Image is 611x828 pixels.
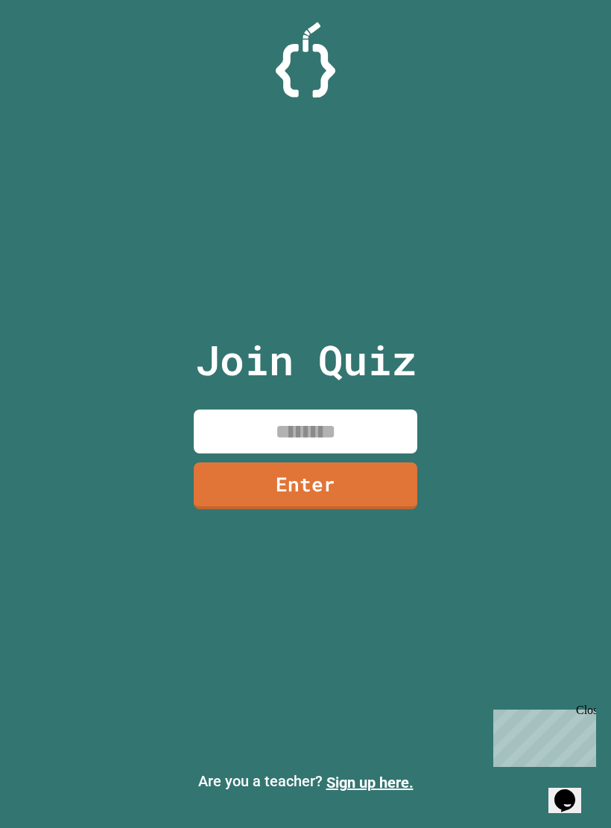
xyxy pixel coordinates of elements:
p: Are you a teacher? [12,770,599,794]
a: Sign up here. [326,774,414,792]
iframe: chat widget [548,768,596,813]
a: Enter [194,462,417,509]
img: Logo.svg [276,22,335,98]
p: Join Quiz [195,329,417,391]
div: Chat with us now!Close [6,6,103,95]
iframe: chat widget [487,704,596,767]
